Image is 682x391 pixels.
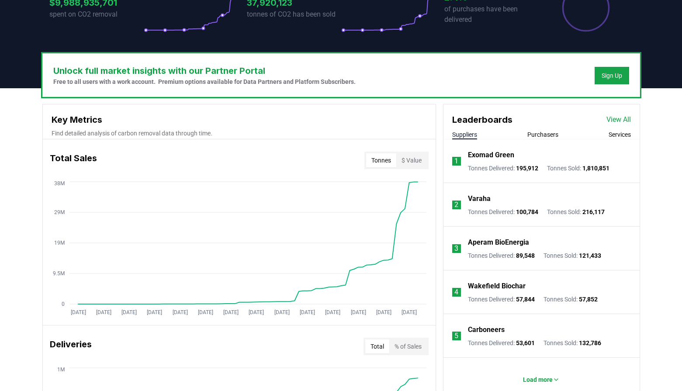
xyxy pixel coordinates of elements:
[49,9,144,20] p: spent on CO2 removal
[602,71,622,80] a: Sign Up
[62,301,65,307] tspan: 0
[516,339,535,346] span: 53,601
[53,270,65,277] tspan: 9.5M
[454,156,458,166] p: 1
[544,295,598,304] p: Tonnes Sold :
[582,165,609,172] span: 1,810,851
[452,113,512,126] h3: Leaderboards
[172,309,187,315] tspan: [DATE]
[350,309,366,315] tspan: [DATE]
[527,130,558,139] button: Purchasers
[52,129,427,138] p: Find detailed analysis of carbon removal data through time.
[54,180,65,187] tspan: 38M
[50,152,97,169] h3: Total Sales
[454,200,458,210] p: 2
[454,243,458,254] p: 3
[516,252,535,259] span: 89,548
[274,309,289,315] tspan: [DATE]
[389,339,427,353] button: % of Sales
[223,309,239,315] tspan: [DATE]
[50,338,92,355] h3: Deliveries
[516,296,535,303] span: 57,844
[96,309,111,315] tspan: [DATE]
[54,209,65,215] tspan: 29M
[54,240,65,246] tspan: 19M
[52,113,427,126] h3: Key Metrics
[468,295,535,304] p: Tonnes Delivered :
[197,309,213,315] tspan: [DATE]
[609,130,631,139] button: Services
[544,251,601,260] p: Tonnes Sold :
[402,309,417,315] tspan: [DATE]
[516,371,567,388] button: Load more
[247,9,341,20] p: tonnes of CO2 has been sold
[147,309,162,315] tspan: [DATE]
[454,287,458,298] p: 4
[544,339,601,347] p: Tonnes Sold :
[468,150,514,160] a: Exomad Green
[366,153,396,167] button: Tonnes
[57,367,65,373] tspan: 1M
[595,67,629,84] button: Sign Up
[547,164,609,173] p: Tonnes Sold :
[325,309,340,315] tspan: [DATE]
[579,296,598,303] span: 57,852
[468,194,491,204] a: Varaha
[468,237,529,248] a: Aperam BioEnergia
[396,153,427,167] button: $ Value
[70,309,86,315] tspan: [DATE]
[579,252,601,259] span: 121,433
[468,339,535,347] p: Tonnes Delivered :
[53,77,356,86] p: Free to all users with a work account. Premium options available for Data Partners and Platform S...
[53,64,356,77] h3: Unlock full market insights with our Partner Portal
[468,164,538,173] p: Tonnes Delivered :
[468,251,535,260] p: Tonnes Delivered :
[579,339,601,346] span: 132,786
[452,130,477,139] button: Suppliers
[121,309,137,315] tspan: [DATE]
[523,375,553,384] p: Load more
[468,281,526,291] a: Wakefield Biochar
[547,208,605,216] p: Tonnes Sold :
[299,309,315,315] tspan: [DATE]
[468,325,505,335] a: Carboneers
[582,208,605,215] span: 216,117
[444,4,539,25] p: of purchases have been delivered
[606,114,631,125] a: View All
[516,208,538,215] span: 100,784
[454,331,458,341] p: 5
[249,309,264,315] tspan: [DATE]
[365,339,389,353] button: Total
[516,165,538,172] span: 195,912
[468,208,538,216] p: Tonnes Delivered :
[376,309,391,315] tspan: [DATE]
